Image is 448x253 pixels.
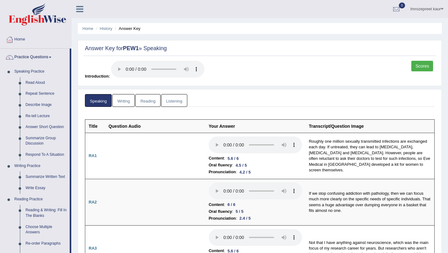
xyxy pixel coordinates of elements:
span: 0 [399,2,405,8]
a: Read Aloud [23,77,70,88]
a: Describe Image [23,99,70,111]
div: 4.2 / 5 [237,169,253,175]
b: Oral fluency [209,162,232,169]
li: : [209,215,302,222]
strong: PEW1 [123,45,139,51]
th: Question Audio [105,119,205,133]
td: If we stop confusing addiction with pathology, then we can focus much more clearly on the specifi... [306,179,435,226]
a: Write Essay [23,183,70,194]
a: Speaking Practice [12,66,70,77]
a: Choose Multiple Answers [23,222,70,238]
b: Pronunciation [209,215,236,222]
div: 5.6 / 6 [225,155,241,162]
a: Re-order Paragraphs [23,238,70,249]
div: 2.4 / 5 [237,215,253,222]
div: 5 / 5 [233,208,246,215]
a: Writing [112,94,135,107]
a: History [100,26,112,31]
li: : [209,208,302,215]
div: 4.5 / 5 [233,162,249,169]
li: : [209,162,302,169]
b: Pronunciation [209,169,236,175]
span: Introduction: [85,74,110,79]
a: Re-tell Lecture [23,111,70,122]
a: Answer Short Question [23,122,70,133]
a: Listening [161,94,187,107]
b: RA3 [89,246,97,251]
td: Roughly one million sexually transmitted infections are exchanged each day. If untreated, they ca... [306,133,435,179]
a: Reading [135,94,160,107]
a: Summarize Group Discussion [23,133,70,149]
b: RA1 [89,153,97,158]
th: Your Answer [205,119,306,133]
a: Repeat Sentence [23,88,70,99]
a: Writing Practice [12,160,70,172]
li: : [209,169,302,175]
li: : [209,155,302,162]
a: Home [0,31,71,46]
a: Scores [411,61,433,71]
b: Content [209,155,224,162]
b: Oral fluency [209,208,232,215]
li: Answer Key [114,26,141,31]
div: 6 / 6 [225,201,238,208]
th: Title [85,119,105,133]
b: RA2 [89,200,97,204]
b: Content [209,201,224,208]
a: Home [82,26,93,31]
a: Practice Questions [0,49,70,64]
a: Reading Practice [12,194,70,205]
a: Summarize Written Text [23,171,70,183]
a: Speaking [85,94,112,107]
h2: Answer Key for » Speaking [85,45,435,52]
a: Reading & Writing: Fill In The Blanks [23,205,70,221]
li: : [209,201,302,208]
th: Transcript/Question Image [306,119,435,133]
a: Respond To A Situation [23,149,70,160]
